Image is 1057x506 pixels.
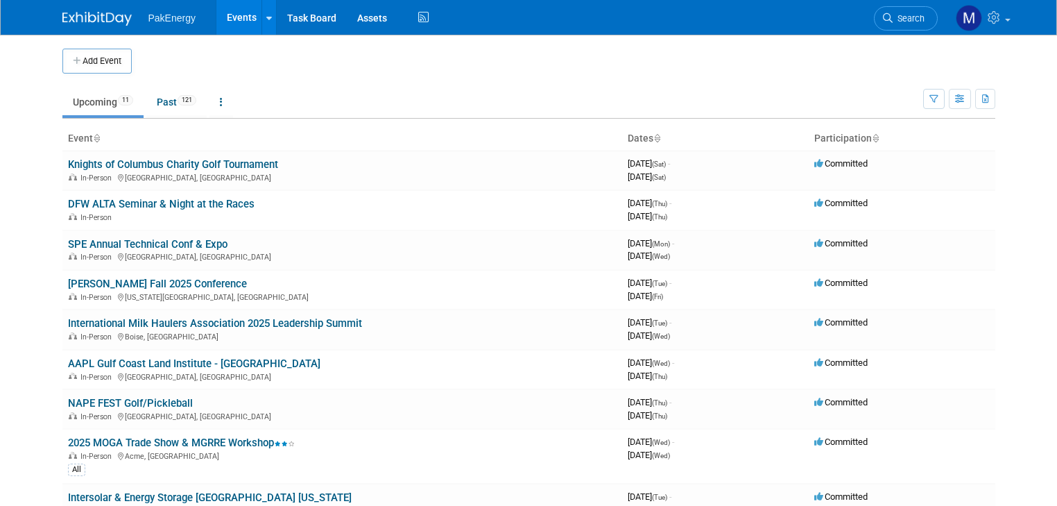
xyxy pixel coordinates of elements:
img: In-Person Event [69,253,77,260]
span: Committed [814,278,868,288]
span: (Tue) [652,280,667,287]
a: Sort by Event Name [93,133,100,144]
div: [GEOGRAPHIC_DATA], [GEOGRAPHIC_DATA] [68,410,617,421]
span: [DATE] [628,278,671,288]
span: In-Person [80,412,116,421]
img: ExhibitDay [62,12,132,26]
span: - [672,357,674,368]
a: 2025 MOGA Trade Show & MGRRE Workshop [68,437,295,449]
span: 121 [178,95,196,106]
div: [GEOGRAPHIC_DATA], [GEOGRAPHIC_DATA] [68,371,617,382]
span: (Wed) [652,360,670,367]
span: Committed [814,198,868,208]
span: - [668,158,670,169]
span: [DATE] [628,437,674,447]
a: Intersolar & Energy Storage [GEOGRAPHIC_DATA] [US_STATE] [68,491,352,504]
a: [PERSON_NAME] Fall 2025 Conference [68,278,247,290]
span: In-Person [80,213,116,222]
img: In-Person Event [69,412,77,419]
span: [DATE] [628,317,671,328]
span: (Thu) [652,213,667,221]
span: (Thu) [652,373,667,380]
th: Participation [809,127,995,151]
span: In-Person [80,373,116,382]
a: DFW ALTA Seminar & Night at the Races [68,198,255,210]
span: - [669,317,671,328]
div: [GEOGRAPHIC_DATA], [GEOGRAPHIC_DATA] [68,171,617,183]
span: (Thu) [652,200,667,208]
div: [US_STATE][GEOGRAPHIC_DATA], [GEOGRAPHIC_DATA] [68,291,617,302]
span: [DATE] [628,251,670,261]
span: (Thu) [652,399,667,407]
span: [DATE] [628,291,663,301]
span: In-Person [80,332,116,341]
span: (Sat) [652,160,666,168]
span: Committed [814,238,868,248]
span: - [672,238,674,248]
span: (Wed) [652,452,670,459]
span: Committed [814,158,868,169]
span: [DATE] [628,211,667,221]
span: - [669,198,671,208]
span: [DATE] [628,198,671,208]
span: Committed [814,491,868,502]
img: In-Person Event [69,213,77,220]
div: Acme, [GEOGRAPHIC_DATA] [68,450,617,461]
img: In-Person Event [69,373,77,380]
span: [DATE] [628,238,674,248]
img: In-Person Event [69,332,77,339]
span: [DATE] [628,371,667,381]
span: [DATE] [628,330,670,341]
span: 11 [118,95,133,106]
span: Committed [814,397,868,407]
a: Upcoming11 [62,89,144,115]
span: (Wed) [652,439,670,446]
span: (Tue) [652,319,667,327]
a: Sort by Start Date [653,133,660,144]
span: [DATE] [628,450,670,460]
button: Add Event [62,49,132,74]
span: [DATE] [628,397,671,407]
div: Boise, [GEOGRAPHIC_DATA] [68,330,617,341]
span: PakEnergy [148,12,196,24]
a: Knights of Columbus Charity Golf Tournament [68,158,278,171]
span: Committed [814,357,868,368]
span: Committed [814,317,868,328]
span: (Wed) [652,253,670,260]
span: - [669,278,671,288]
img: In-Person Event [69,174,77,180]
span: In-Person [80,293,116,302]
span: (Wed) [652,332,670,340]
span: In-Person [80,452,116,461]
a: NAPE FEST Golf/Pickleball [68,397,193,410]
img: Mary Walker [956,5,982,31]
span: - [672,437,674,447]
a: Search [874,6,938,31]
span: Search [893,13,925,24]
span: - [669,397,671,407]
span: In-Person [80,253,116,262]
a: International Milk Haulers Association 2025 Leadership Summit [68,317,362,330]
span: Committed [814,437,868,447]
span: (Thu) [652,412,667,420]
span: [DATE] [628,410,667,421]
span: [DATE] [628,171,666,182]
a: Sort by Participation Type [872,133,879,144]
img: In-Person Event [69,293,77,300]
span: [DATE] [628,158,670,169]
a: Past121 [146,89,207,115]
a: AAPL Gulf Coast Land Institute - [GEOGRAPHIC_DATA] [68,357,320,370]
span: In-Person [80,174,116,183]
div: All [68,464,85,476]
span: [DATE] [628,357,674,368]
a: SPE Annual Technical Conf & Expo [68,238,227,251]
img: In-Person Event [69,452,77,459]
th: Event [62,127,622,151]
span: (Fri) [652,293,663,301]
span: (Sat) [652,174,666,181]
div: [GEOGRAPHIC_DATA], [GEOGRAPHIC_DATA] [68,251,617,262]
span: [DATE] [628,491,671,502]
th: Dates [622,127,809,151]
span: - [669,491,671,502]
span: (Tue) [652,494,667,501]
